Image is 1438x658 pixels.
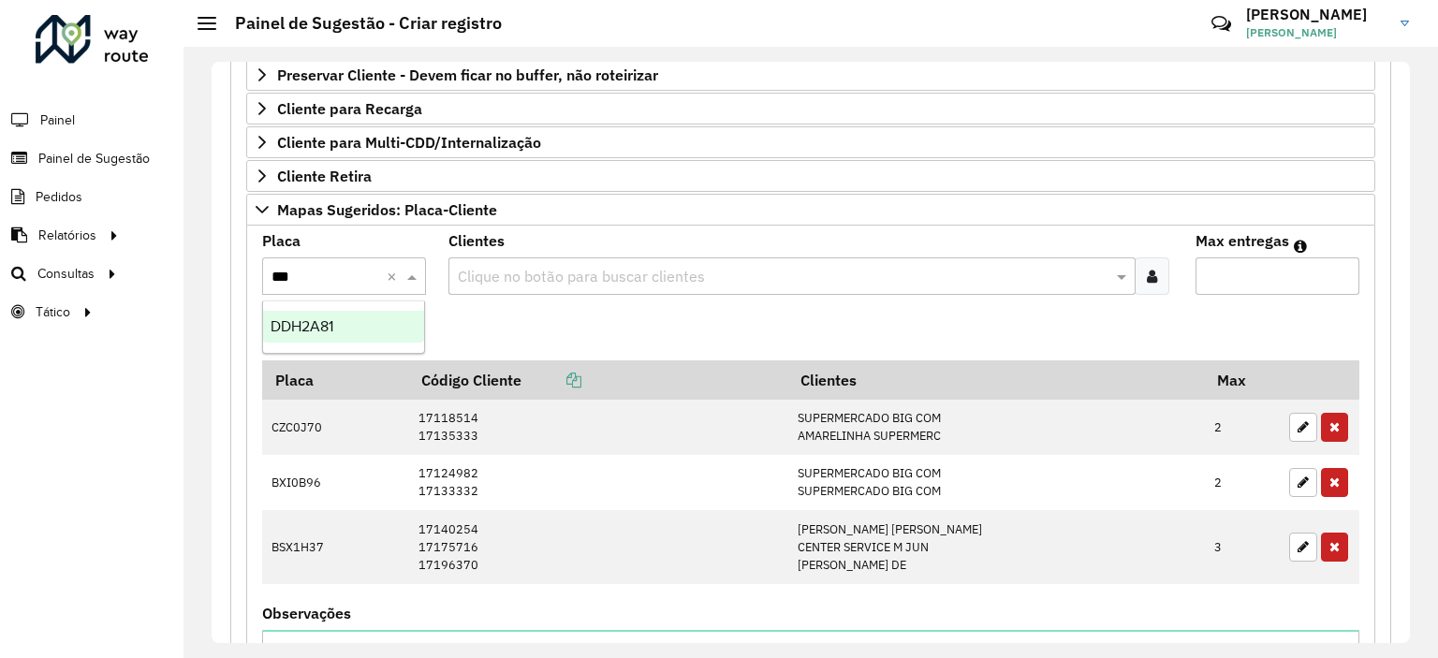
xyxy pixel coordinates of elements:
[277,202,497,217] span: Mapas Sugeridos: Placa-Cliente
[36,187,82,207] span: Pedidos
[262,400,408,455] td: CZC0J70
[521,371,581,389] a: Copiar
[262,360,408,400] th: Placa
[1205,360,1280,400] th: Max
[271,318,333,334] span: DDH2A81
[262,602,351,624] label: Observações
[387,265,403,287] span: Clear all
[277,135,541,150] span: Cliente para Multi-CDD/Internalização
[36,302,70,322] span: Tático
[787,510,1204,584] td: [PERSON_NAME] [PERSON_NAME] CENTER SERVICE M JUN [PERSON_NAME] DE
[1205,455,1280,510] td: 2
[38,149,150,168] span: Painel de Sugestão
[246,194,1375,226] a: Mapas Sugeridos: Placa-Cliente
[246,93,1375,124] a: Cliente para Recarga
[448,229,505,252] label: Clientes
[38,226,96,245] span: Relatórios
[1201,4,1241,44] a: Contato Rápido
[40,110,75,130] span: Painel
[262,510,408,584] td: BSX1H37
[246,126,1375,158] a: Cliente para Multi-CDD/Internalização
[262,455,408,510] td: BXI0B96
[408,360,787,400] th: Código Cliente
[1205,400,1280,455] td: 2
[408,455,787,510] td: 17124982 17133332
[787,400,1204,455] td: SUPERMERCADO BIG COM AMARELINHA SUPERMERC
[262,300,426,354] ng-dropdown-panel: Options list
[408,400,787,455] td: 17118514 17135333
[262,229,301,252] label: Placa
[1294,239,1307,254] em: Máximo de clientes que serão colocados na mesma rota com os clientes informados
[1246,6,1387,23] h3: [PERSON_NAME]
[216,13,502,34] h2: Painel de Sugestão - Criar registro
[1196,229,1289,252] label: Max entregas
[37,264,95,284] span: Consultas
[787,455,1204,510] td: SUPERMERCADO BIG COM SUPERMERCADO BIG COM
[1246,24,1387,41] span: [PERSON_NAME]
[277,168,372,183] span: Cliente Retira
[277,101,422,116] span: Cliente para Recarga
[246,160,1375,192] a: Cliente Retira
[277,67,658,82] span: Preservar Cliente - Devem ficar no buffer, não roteirizar
[408,510,787,584] td: 17140254 17175716 17196370
[246,59,1375,91] a: Preservar Cliente - Devem ficar no buffer, não roteirizar
[787,360,1204,400] th: Clientes
[1205,510,1280,584] td: 3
